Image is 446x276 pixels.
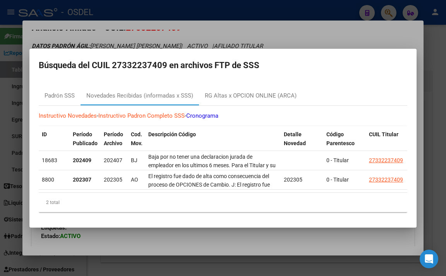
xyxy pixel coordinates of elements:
span: 27332237409 [369,177,403,183]
span: 0 - Titular [326,177,349,183]
a: Cronograma [186,112,218,119]
span: Baja por no tener una declaracion jurada de empleador en los ultimos 6 meses. Para el Titular y s... [148,154,276,186]
a: Instructivo Novedades [39,112,97,119]
span: 202305 [284,177,302,183]
span: Detalle Novedad [284,131,306,146]
span: CUIL Titular [369,131,398,137]
span: 8800 [42,177,54,183]
span: BJ [131,157,137,163]
span: ID [42,131,47,137]
div: RG Altas x OPCION ONLINE (ARCA) [205,91,297,100]
div: Padrón SSS [45,91,75,100]
strong: 202409 [73,157,91,163]
span: 0 - Titular [326,157,349,163]
datatable-header-cell: Descripción Código [145,126,281,160]
div: Novedades Recibidas (informadas x SSS) [86,91,193,100]
datatable-header-cell: Detalle Novedad [281,126,323,160]
strong: 202307 [73,177,91,183]
span: El registro fue dado de alta como consecuencia del proceso de OPCIONES de Cambio. J: El registro ... [148,173,270,250]
span: Descripción Código [148,131,196,137]
datatable-header-cell: CUIL Titular [366,126,412,160]
h2: Búsqueda del CUIL 27332237409 en archivos FTP de SSS [39,58,407,73]
div: Open Intercom Messenger [420,250,438,268]
datatable-header-cell: Cod. Mov. [128,126,145,160]
datatable-header-cell: Período Publicado [70,126,101,160]
a: Instructivo Padron Completo SSS [98,112,185,119]
datatable-header-cell: Código Parentesco [323,126,366,160]
span: 18683 [42,157,57,163]
span: Cod. Mov. [131,131,142,146]
datatable-header-cell: ID [39,126,70,160]
span: Período Archivo [104,131,123,146]
span: Código Parentesco [326,131,355,146]
p: - - [39,111,407,120]
span: 27332237409 [369,157,403,163]
span: AO [131,177,138,183]
span: 202305 [104,177,122,183]
span: Período Publicado [73,131,98,146]
div: 2 total [39,193,407,212]
span: 202407 [104,157,122,163]
datatable-header-cell: Período Archivo [101,126,128,160]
